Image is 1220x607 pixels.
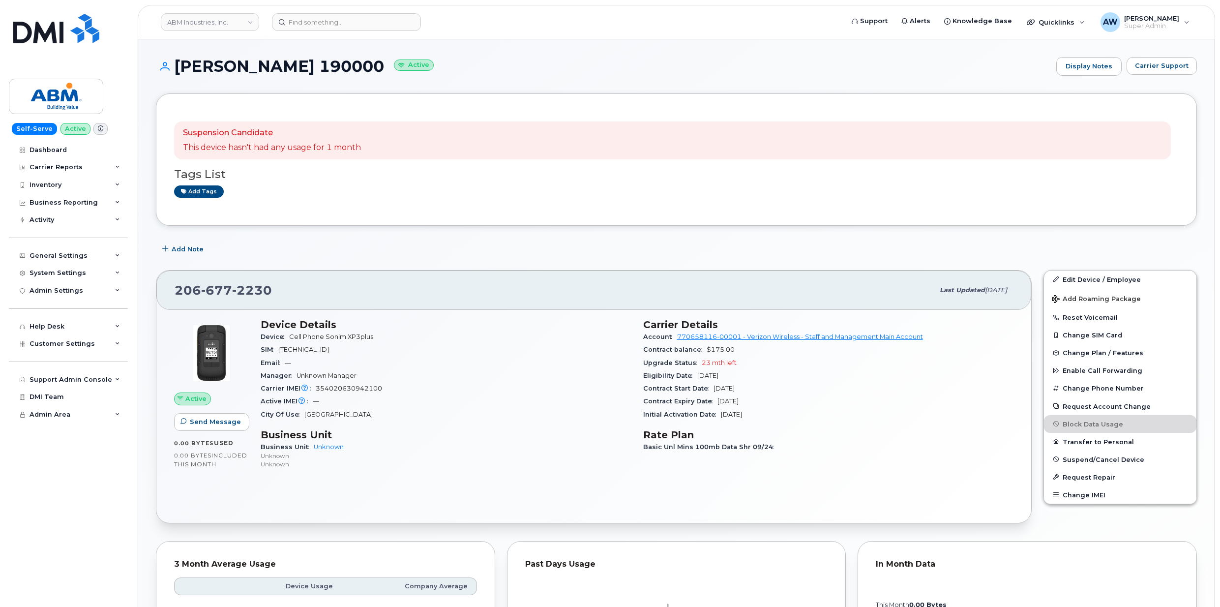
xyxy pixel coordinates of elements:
[1044,433,1196,451] button: Transfer to Personal
[643,385,714,392] span: Contract Start Date
[643,443,778,451] span: Basic Unl Mins 100mb Data Shr 09/24
[261,333,289,340] span: Device
[261,411,304,418] span: City Of Use
[297,372,357,379] span: Unknown Manager
[174,440,214,447] span: 0.00 Bytes
[174,185,224,198] a: Add tags
[316,385,382,392] span: 354020630942100
[174,413,249,431] button: Send Message
[525,559,828,569] div: Past Days Usage
[278,346,329,353] span: [TECHNICAL_ID]
[1044,271,1196,288] a: Edit Device / Employee
[876,559,1179,569] div: In Month Data
[1044,288,1196,308] button: Add Roaming Package
[1063,349,1143,357] span: Change Plan / Features
[1063,367,1142,374] span: Enable Call Forwarding
[261,346,278,353] span: SIM
[1044,451,1196,468] button: Suspend/Cancel Device
[714,385,735,392] span: [DATE]
[304,411,373,418] span: [GEOGRAPHIC_DATA]
[285,359,291,366] span: —
[261,443,314,451] span: Business Unit
[261,385,316,392] span: Carrier IMEI
[643,333,677,340] span: Account
[232,283,272,298] span: 2230
[643,319,1014,331] h3: Carrier Details
[643,429,1014,441] h3: Rate Plan
[1135,61,1189,70] span: Carrier Support
[940,286,985,294] span: Last updated
[702,359,737,366] span: 23 mth left
[182,324,241,383] img: image20231002-3703462-1pxnub3.jpeg
[174,559,477,569] div: 3 Month Average Usage
[707,346,735,353] span: $175.00
[394,60,434,71] small: Active
[190,417,241,426] span: Send Message
[721,411,742,418] span: [DATE]
[175,283,272,298] span: 206
[643,397,717,405] span: Contract Expiry Date
[1044,344,1196,362] button: Change Plan / Features
[342,577,477,595] th: Company Average
[1044,326,1196,344] button: Change SIM Card
[313,397,319,405] span: —
[201,283,232,298] span: 677
[261,319,631,331] h3: Device Details
[314,443,344,451] a: Unknown
[174,452,211,459] span: 0.00 Bytes
[156,241,212,258] button: Add Note
[183,127,361,139] p: Suspension Candidate
[261,460,631,468] p: Unknown
[156,58,1051,75] h1: [PERSON_NAME] 190000
[261,429,631,441] h3: Business Unit
[1044,415,1196,433] button: Block Data Usage
[643,411,721,418] span: Initial Activation Date
[261,372,297,379] span: Manager
[185,394,207,403] span: Active
[1044,468,1196,486] button: Request Repair
[1044,486,1196,504] button: Change IMEI
[1044,397,1196,415] button: Request Account Change
[643,359,702,366] span: Upgrade Status
[214,439,234,447] span: used
[1056,57,1122,76] a: Display Notes
[643,346,707,353] span: Contract balance
[677,333,923,340] a: 770658116-00001 - Verizon Wireless - Staff and Management Main Account
[1052,295,1141,304] span: Add Roaming Package
[717,397,739,405] span: [DATE]
[261,397,313,405] span: Active IMEI
[697,372,718,379] span: [DATE]
[1044,379,1196,397] button: Change Phone Number
[289,333,373,340] span: Cell Phone Sonim XP3plus
[1044,362,1196,379] button: Enable Call Forwarding
[234,577,342,595] th: Device Usage
[643,372,697,379] span: Eligibility Date
[174,168,1179,181] h3: Tags List
[172,244,204,254] span: Add Note
[985,286,1007,294] span: [DATE]
[261,452,631,460] p: Unknown
[183,142,361,153] p: This device hasn't had any usage for 1 month
[1127,57,1197,75] button: Carrier Support
[261,359,285,366] span: Email
[1063,455,1144,463] span: Suspend/Cancel Device
[1044,308,1196,326] button: Reset Voicemail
